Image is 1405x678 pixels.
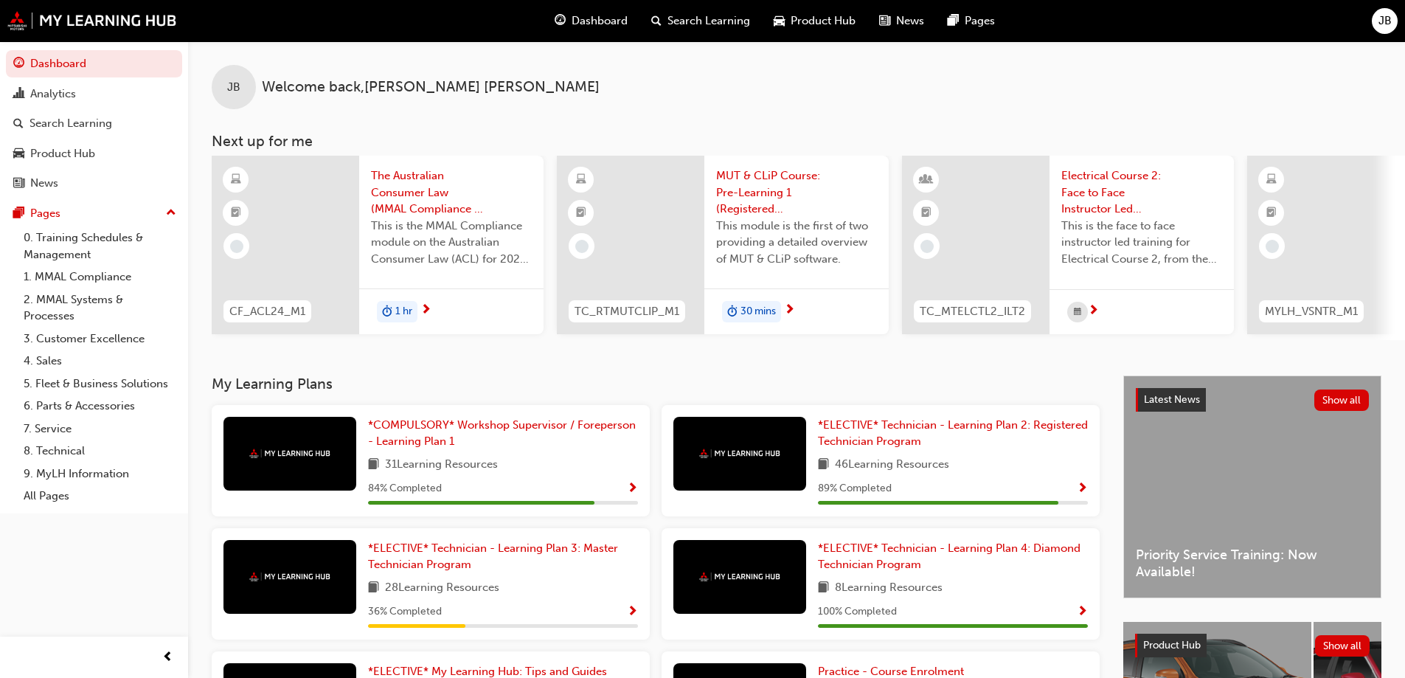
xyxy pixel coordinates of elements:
span: search-icon [651,12,662,30]
span: 28 Learning Resources [385,579,499,598]
span: guage-icon [555,12,566,30]
a: Dashboard [6,50,182,77]
span: book-icon [368,456,379,474]
a: TC_RTMUTCLIP_M1MUT & CLiP Course: Pre-Learning 1 (Registered Technician Program - Advanced)This m... [557,156,889,334]
a: *ELECTIVE* Technician - Learning Plan 3: Master Technician Program [368,540,638,573]
span: Dashboard [572,13,628,30]
span: pages-icon [948,12,959,30]
span: 31 Learning Resources [385,456,498,474]
span: learningResourceType_ELEARNING-icon [576,170,586,190]
span: learningRecordVerb_NONE-icon [575,240,589,253]
span: *ELECTIVE* My Learning Hub: Tips and Guides [368,665,607,678]
span: car-icon [13,148,24,161]
span: Priority Service Training: Now Available! [1136,547,1369,580]
span: Product Hub [791,13,856,30]
span: news-icon [13,177,24,190]
span: learningResourceType_INSTRUCTOR_LED-icon [921,170,932,190]
a: news-iconNews [867,6,936,36]
span: Practice - Course Enrolment [818,665,964,678]
span: *ELECTIVE* Technician - Learning Plan 3: Master Technician Program [368,542,618,572]
a: Latest NewsShow allPriority Service Training: Now Available! [1123,376,1381,598]
a: 6. Parts & Accessories [18,395,182,418]
div: Analytics [30,86,76,103]
a: Latest NewsShow all [1136,388,1369,412]
a: Product HubShow all [1135,634,1370,657]
span: This module is the first of two providing a detailed overview of MUT & CLiP software. [716,218,877,268]
img: mmal [699,572,780,581]
a: 2. MMAL Systems & Processes [18,288,182,328]
span: This is the MMAL Compliance module on the Australian Consumer Law (ACL) for 2024. Complete this m... [371,218,532,268]
span: learningRecordVerb_NONE-icon [920,240,934,253]
span: up-icon [166,204,176,223]
span: duration-icon [382,302,392,322]
a: car-iconProduct Hub [762,6,867,36]
span: calendar-icon [1074,303,1081,322]
div: News [30,175,58,192]
button: Show all [1315,635,1370,657]
span: JB [227,79,240,96]
span: next-icon [420,304,431,317]
span: Electrical Course 2: Face to Face Instructor Led Training - Day 1 & 2 (Master Technician Program) [1061,167,1222,218]
a: *COMPULSORY* Workshop Supervisor / Foreperson - Learning Plan 1 [368,417,638,450]
span: booktick-icon [1266,204,1277,223]
button: Show Progress [627,480,638,498]
div: Product Hub [30,145,95,162]
div: Search Learning [30,115,112,132]
span: *ELECTIVE* Technician - Learning Plan 4: Diamond Technician Program [818,542,1080,572]
h3: My Learning Plans [212,376,1100,392]
button: Show Progress [1077,603,1088,621]
button: Show all [1314,390,1370,411]
span: 89 % Completed [818,480,892,497]
span: CF_ACL24_M1 [229,303,305,320]
span: 1 hr [395,303,412,320]
a: 8. Technical [18,440,182,463]
a: CF_ACL24_M1The Australian Consumer Law (MMAL Compliance - 2024)This is the MMAL Compliance module... [212,156,544,334]
span: 36 % Completed [368,603,442,620]
a: 5. Fleet & Business Solutions [18,373,182,395]
span: The Australian Consumer Law (MMAL Compliance - 2024) [371,167,532,218]
span: MYLH_VSNTR_M1 [1265,303,1358,320]
a: 9. MyLH Information [18,463,182,485]
a: 1. MMAL Compliance [18,266,182,288]
span: *ELECTIVE* Technician - Learning Plan 2: Registered Technician Program [818,418,1088,449]
div: Pages [30,205,60,222]
a: 0. Training Schedules & Management [18,226,182,266]
a: Analytics [6,80,182,108]
span: book-icon [368,579,379,598]
span: booktick-icon [231,204,241,223]
span: Show Progress [1077,606,1088,619]
img: mmal [7,11,177,30]
img: mmal [699,449,780,458]
span: Pages [965,13,995,30]
img: mmal [249,449,330,458]
span: 30 mins [740,303,776,320]
h3: Next up for me [188,133,1405,150]
span: 8 Learning Resources [835,579,943,598]
a: Search Learning [6,110,182,137]
span: Show Progress [627,482,638,496]
span: Latest News [1144,393,1200,406]
a: All Pages [18,485,182,508]
span: learningRecordVerb_NONE-icon [230,240,243,253]
span: next-icon [784,304,795,317]
span: pages-icon [13,207,24,221]
span: booktick-icon [576,204,586,223]
button: Pages [6,200,182,227]
span: duration-icon [727,302,738,322]
span: 84 % Completed [368,480,442,497]
button: DashboardAnalyticsSearch LearningProduct HubNews [6,47,182,200]
a: pages-iconPages [936,6,1007,36]
span: chart-icon [13,88,24,101]
a: News [6,170,182,197]
span: prev-icon [162,648,173,667]
span: news-icon [879,12,890,30]
a: 7. Service [18,418,182,440]
button: JB [1372,8,1398,34]
span: Welcome back , [PERSON_NAME] [PERSON_NAME] [262,79,600,96]
a: *ELECTIVE* Technician - Learning Plan 4: Diamond Technician Program [818,540,1088,573]
a: TC_MTELCTL2_ILT2Electrical Course 2: Face to Face Instructor Led Training - Day 1 & 2 (Master Tec... [902,156,1234,334]
span: learningRecordVerb_NONE-icon [1266,240,1279,253]
img: mmal [249,572,330,581]
span: book-icon [818,456,829,474]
